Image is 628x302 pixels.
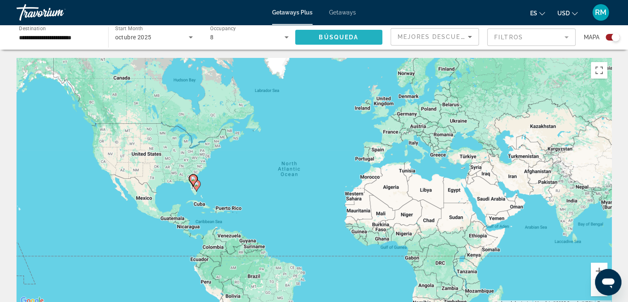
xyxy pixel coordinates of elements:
span: Start Month [115,26,143,31]
span: es [530,10,537,17]
button: Change currency [557,7,578,19]
span: Mapa [584,31,600,43]
span: 8 [210,34,213,41]
span: USD [557,10,570,17]
span: Mejores descuentos [398,34,480,40]
button: User Menu [590,4,611,21]
span: Occupancy [210,26,236,31]
iframe: Button to launch messaging window [595,269,621,295]
a: Getaways Plus [272,9,313,16]
a: Travorium [17,2,99,23]
span: Búsqueda [319,34,358,41]
button: Filter [487,28,576,46]
button: Zoom in [591,263,607,279]
button: Change language [530,7,545,19]
span: octubre 2025 [115,34,152,41]
button: Zoom out [591,280,607,296]
span: RM [595,8,607,17]
a: Getaways [329,9,356,16]
button: Toggle fullscreen view [591,62,607,79]
mat-select: Sort by [398,32,472,42]
span: Destination [19,25,46,31]
button: Búsqueda [295,30,383,45]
